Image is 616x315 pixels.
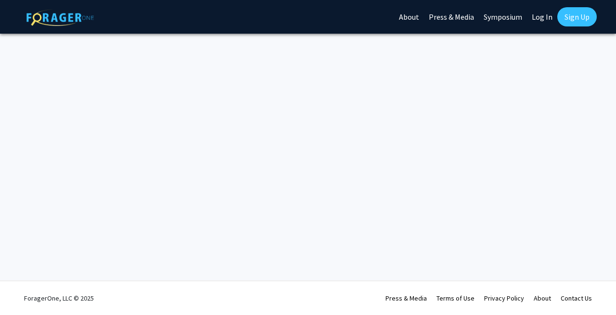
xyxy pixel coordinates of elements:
a: Sign Up [557,7,597,26]
img: ForagerOne Logo [26,9,94,26]
a: Contact Us [561,294,592,302]
div: ForagerOne, LLC © 2025 [24,281,94,315]
a: Press & Media [385,294,427,302]
a: About [534,294,551,302]
a: Terms of Use [436,294,475,302]
a: Privacy Policy [484,294,524,302]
